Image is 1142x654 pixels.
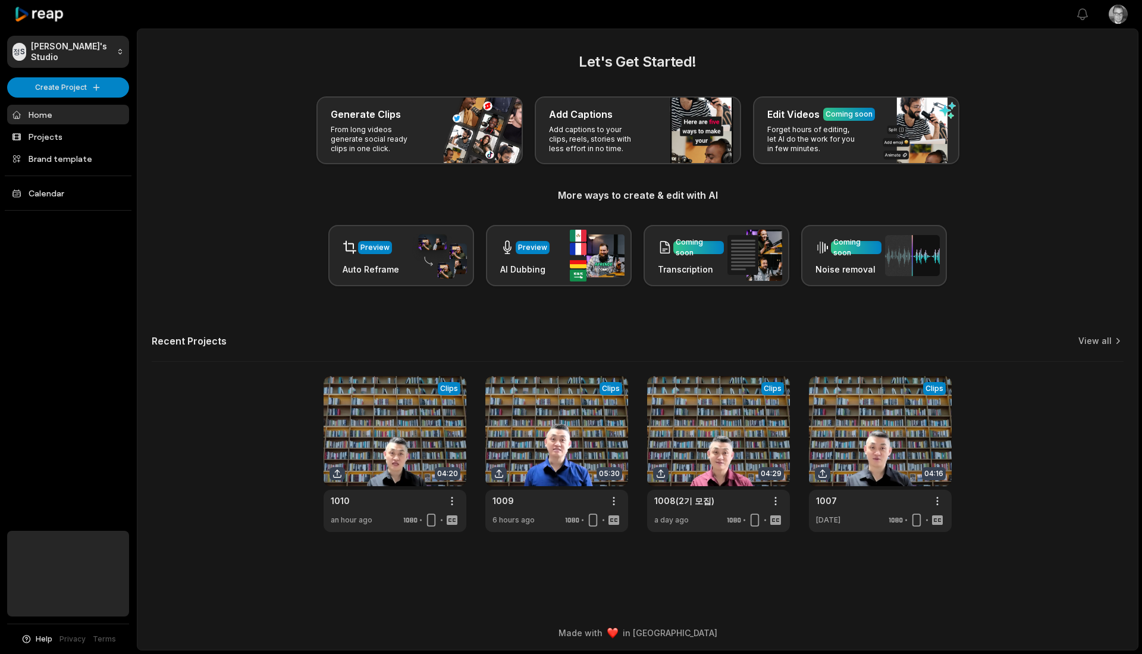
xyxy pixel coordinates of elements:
h3: Generate Clips [331,107,401,121]
a: Projects [7,127,129,146]
h3: Edit Videos [767,107,820,121]
h3: Transcription [658,263,724,276]
button: Help [21,634,52,644]
span: Help [36,634,52,644]
p: Forget hours of editing, let AI do the work for you in few minutes. [767,125,859,154]
p: [PERSON_NAME]'s Studio [31,41,112,62]
div: Made with in [GEOGRAPHIC_DATA] [148,627,1127,639]
p: Add captions to your clips, reels, stories with less effort in no time. [549,125,641,154]
a: 1007 [816,495,837,507]
div: 정S [12,43,26,61]
a: Terms [93,634,116,644]
div: Coming soon [833,237,879,258]
a: 1010 [331,495,350,507]
h2: Recent Projects [152,335,227,347]
div: Preview [518,242,547,253]
button: Create Project [7,77,129,98]
p: From long videos generate social ready clips in one click. [331,125,423,154]
img: auto_reframe.png [412,233,467,279]
a: Privacy [59,634,86,644]
h3: Add Captions [549,107,613,121]
div: Coming soon [826,109,873,120]
a: 1009 [492,495,514,507]
img: ai_dubbing.png [570,230,625,281]
img: transcription.png [727,230,782,281]
h3: More ways to create & edit with AI [152,188,1124,202]
div: Preview [360,242,390,253]
img: heart emoji [607,628,618,639]
a: Brand template [7,149,129,168]
h2: Let's Get Started! [152,51,1124,73]
img: noise_removal.png [885,235,940,276]
a: View all [1078,335,1112,347]
a: 1008(2기 모집) [654,495,714,507]
h3: AI Dubbing [500,263,550,276]
a: Calendar [7,183,129,203]
h3: Noise removal [815,263,881,276]
div: Coming soon [676,237,721,258]
h3: Auto Reframe [343,263,399,276]
a: Home [7,105,129,124]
